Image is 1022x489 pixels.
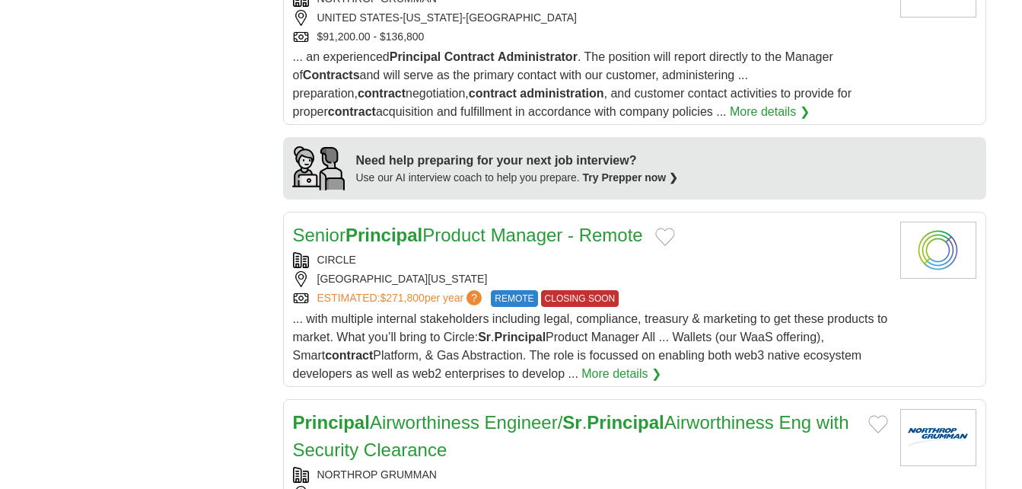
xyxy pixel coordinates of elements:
[900,409,976,466] img: Northrop Grumman logo
[444,50,495,63] strong: Contract
[317,254,356,266] a: CIRCLE
[498,50,578,63] strong: Administrator
[390,50,441,63] strong: Principal
[293,29,888,45] div: $91,200.00 - $136,800
[520,87,603,100] strong: administration
[469,87,517,100] strong: contract
[466,290,482,305] span: ?
[655,228,675,246] button: Add to favorite jobs
[356,152,679,170] div: Need help preparing for your next job interview?
[303,69,360,81] strong: Contracts
[293,412,370,433] strong: Principal
[293,225,643,245] a: SeniorPrincipalProduct Manager - Remote
[730,103,810,121] a: More details ❯
[293,312,888,380] span: ... with multiple internal stakeholders including legal, compliance, treasury & marketing to get ...
[562,412,581,433] strong: Sr
[541,290,619,307] span: CLOSING SOON
[868,415,888,433] button: Add to favorite jobs
[581,365,661,383] a: More details ❯
[583,171,679,184] a: Try Prepper now ❯
[587,412,664,433] strong: Principal
[328,105,376,118] strong: contract
[325,349,373,362] strong: contract
[495,331,546,344] strong: Principal
[356,170,679,186] div: Use our AI interview coach to help you prepare.
[380,292,424,304] span: $271,800
[293,50,852,118] span: ... an experienced . The position will report directly to the Manager of and will serve as the pr...
[293,10,888,26] div: UNITED STATES-[US_STATE]-[GEOGRAPHIC_DATA]
[900,222,976,279] img: Circle logo
[293,412,849,460] a: PrincipalAirworthiness Engineer/Sr.PrincipalAirworthiness Eng with Security Clearance
[293,271,888,287] div: [GEOGRAPHIC_DATA][US_STATE]
[317,468,437,481] a: NORTHROP GRUMMAN
[478,331,491,344] strong: Sr
[358,87,406,100] strong: contract
[491,290,537,307] span: REMOTE
[317,290,486,307] a: ESTIMATED:$271,800per year?
[345,225,422,245] strong: Principal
